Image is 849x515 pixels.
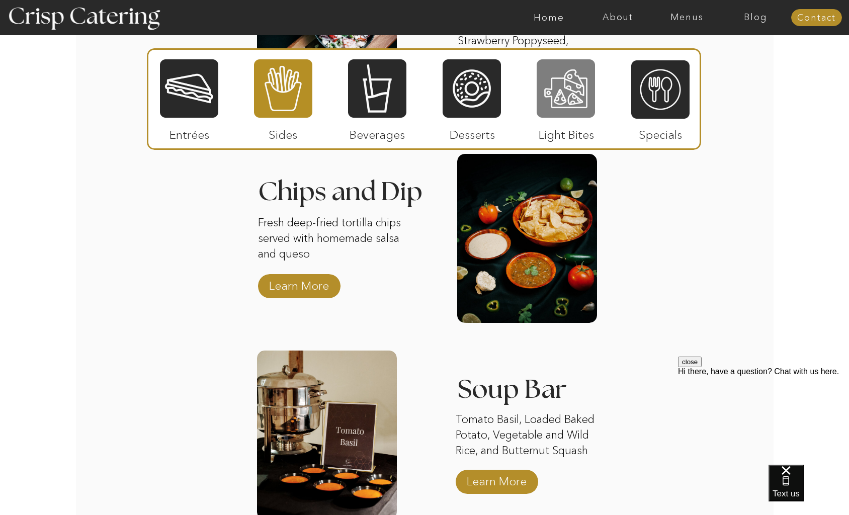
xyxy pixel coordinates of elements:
h3: Chips and Dip [258,179,432,192]
p: Beverages [344,118,410,147]
p: Sides [249,118,316,147]
a: Learn More [266,269,332,298]
p: Tomato Basil, Loaded Baked Potato, Vegetable and Wild Rice, and Butternut Squash [456,412,611,460]
p: Desserts [439,118,505,147]
p: Fresh deep-fried tortilla chips served with homemade salsa and queso [258,215,405,264]
a: Blog [721,13,790,23]
a: Menus [652,13,721,23]
p: Light Bites [533,118,600,147]
iframe: podium webchat widget prompt [678,357,849,477]
p: Entrées [156,118,223,147]
p: Classic Caesar, Strawberry Poppyseed, and Apple Cranberry [458,18,582,66]
a: Learn More [463,464,530,493]
a: Home [515,13,583,23]
p: Specials [627,118,694,147]
a: Contact [791,13,842,23]
iframe: podium webchat widget bubble [769,465,849,515]
h3: Soup Bar [458,377,631,408]
a: About [583,13,652,23]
